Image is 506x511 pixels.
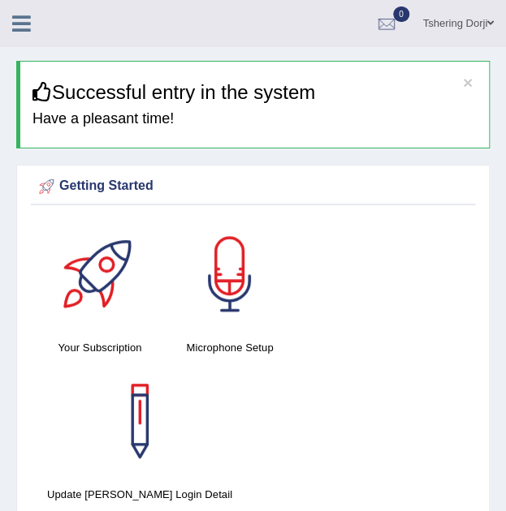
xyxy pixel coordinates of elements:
button: × [463,74,473,91]
div: Getting Started [35,174,471,199]
span: 0 [393,6,409,22]
h4: Have a pleasant time! [32,111,477,127]
h4: Microphone Setup [173,339,287,356]
h4: Update [PERSON_NAME] Login Detail [43,486,236,503]
h3: Successful entry in the system [32,82,477,103]
h4: Your Subscription [43,339,157,356]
